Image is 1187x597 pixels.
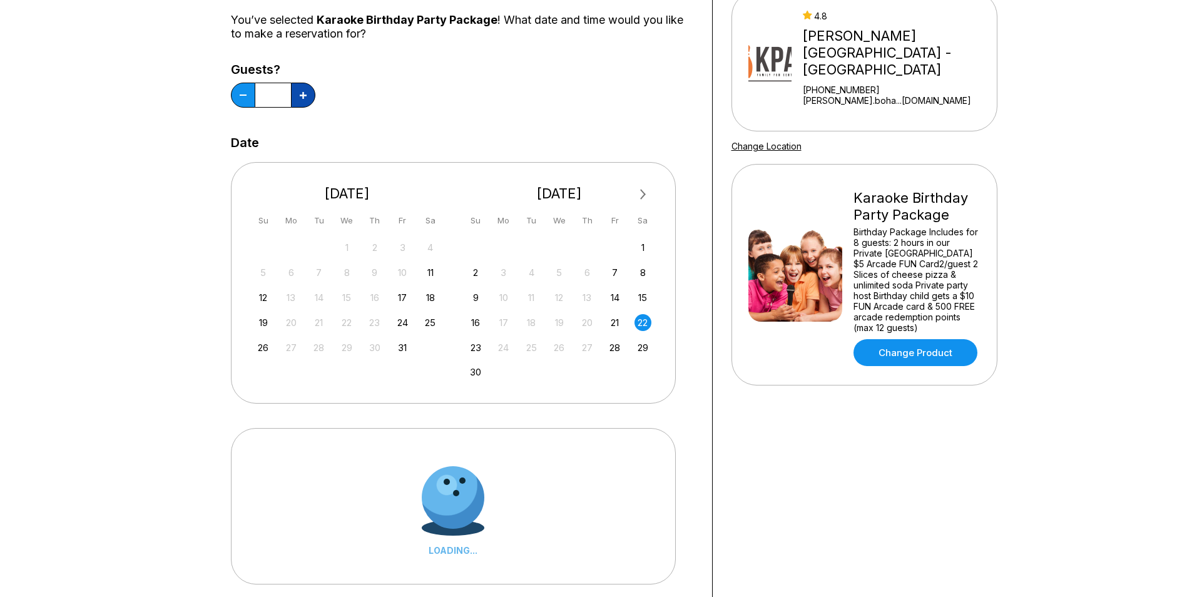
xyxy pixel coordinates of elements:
[579,289,596,306] div: Not available Thursday, November 13th, 2025
[422,264,439,281] div: Choose Saturday, October 11th, 2025
[606,314,623,331] div: Choose Friday, November 21st, 2025
[495,289,512,306] div: Not available Monday, November 10th, 2025
[523,314,540,331] div: Not available Tuesday, November 18th, 2025
[339,239,355,256] div: Not available Wednesday, October 1st, 2025
[339,212,355,229] div: We
[366,339,383,356] div: Not available Thursday, October 30th, 2025
[853,227,981,333] div: Birthday Package Includes for 8 guests: 2 hours in our Private [GEOGRAPHIC_DATA] $5 Arcade FUN Ca...
[394,239,411,256] div: Not available Friday, October 3rd, 2025
[467,314,484,331] div: Choose Sunday, November 16th, 2025
[803,95,991,106] a: [PERSON_NAME].boha...[DOMAIN_NAME]
[579,339,596,356] div: Not available Thursday, November 27th, 2025
[231,13,693,41] div: You’ve selected ! What date and time would you like to make a reservation for?
[551,264,568,281] div: Not available Wednesday, November 5th, 2025
[803,11,991,21] div: 4.8
[283,289,300,306] div: Not available Monday, October 13th, 2025
[551,314,568,331] div: Not available Wednesday, November 19th, 2025
[255,289,272,306] div: Choose Sunday, October 12th, 2025
[366,239,383,256] div: Not available Thursday, October 2nd, 2025
[310,314,327,331] div: Not available Tuesday, October 21st, 2025
[255,339,272,356] div: Choose Sunday, October 26th, 2025
[606,212,623,229] div: Fr
[523,339,540,356] div: Not available Tuesday, November 25th, 2025
[283,339,300,356] div: Not available Monday, October 27th, 2025
[283,264,300,281] div: Not available Monday, October 6th, 2025
[310,212,327,229] div: Tu
[394,314,411,331] div: Choose Friday, October 24th, 2025
[255,212,272,229] div: Su
[339,339,355,356] div: Not available Wednesday, October 29th, 2025
[853,339,977,366] a: Change Product
[255,314,272,331] div: Choose Sunday, October 19th, 2025
[495,339,512,356] div: Not available Monday, November 24th, 2025
[731,141,802,151] a: Change Location
[394,289,411,306] div: Choose Friday, October 17th, 2025
[467,212,484,229] div: Su
[466,238,653,381] div: month 2025-11
[634,264,651,281] div: Choose Saturday, November 8th, 2025
[339,314,355,331] div: Not available Wednesday, October 22nd, 2025
[523,212,540,229] div: Tu
[422,545,484,556] div: LOADING...
[339,264,355,281] div: Not available Wednesday, October 8th, 2025
[231,136,259,150] label: Date
[551,339,568,356] div: Not available Wednesday, November 26th, 2025
[495,314,512,331] div: Not available Monday, November 17th, 2025
[634,289,651,306] div: Choose Saturday, November 15th, 2025
[462,185,656,202] div: [DATE]
[579,264,596,281] div: Not available Thursday, November 6th, 2025
[803,84,991,95] div: [PHONE_NUMBER]
[422,314,439,331] div: Choose Saturday, October 25th, 2025
[467,289,484,306] div: Choose Sunday, November 9th, 2025
[283,212,300,229] div: Mo
[495,212,512,229] div: Mo
[310,289,327,306] div: Not available Tuesday, October 14th, 2025
[394,264,411,281] div: Not available Friday, October 10th, 2025
[366,289,383,306] div: Not available Thursday, October 16th, 2025
[310,264,327,281] div: Not available Tuesday, October 7th, 2025
[633,185,653,205] button: Next Month
[803,28,991,78] div: [PERSON_NAME][GEOGRAPHIC_DATA] - [GEOGRAPHIC_DATA]
[283,314,300,331] div: Not available Monday, October 20th, 2025
[253,238,441,356] div: month 2025-10
[250,185,444,202] div: [DATE]
[366,264,383,281] div: Not available Thursday, October 9th, 2025
[606,339,623,356] div: Choose Friday, November 28th, 2025
[255,264,272,281] div: Not available Sunday, October 5th, 2025
[634,239,651,256] div: Choose Saturday, November 1st, 2025
[317,13,497,26] span: Karaoke Birthday Party Package
[467,364,484,380] div: Choose Sunday, November 30th, 2025
[748,228,842,322] img: Karaoke Birthday Party Package
[394,212,411,229] div: Fr
[634,212,651,229] div: Sa
[422,239,439,256] div: Not available Saturday, October 4th, 2025
[853,190,981,223] div: Karaoke Birthday Party Package
[366,314,383,331] div: Not available Thursday, October 23rd, 2025
[606,289,623,306] div: Choose Friday, November 14th, 2025
[634,314,651,331] div: Choose Saturday, November 22nd, 2025
[366,212,383,229] div: Th
[310,339,327,356] div: Not available Tuesday, October 28th, 2025
[579,212,596,229] div: Th
[551,289,568,306] div: Not available Wednesday, November 12th, 2025
[748,14,792,108] img: Kingpin's Alley - South Glens Falls
[579,314,596,331] div: Not available Thursday, November 20th, 2025
[231,63,315,76] label: Guests?
[634,339,651,356] div: Choose Saturday, November 29th, 2025
[422,289,439,306] div: Choose Saturday, October 18th, 2025
[606,264,623,281] div: Choose Friday, November 7th, 2025
[523,264,540,281] div: Not available Tuesday, November 4th, 2025
[467,264,484,281] div: Choose Sunday, November 2nd, 2025
[523,289,540,306] div: Not available Tuesday, November 11th, 2025
[495,264,512,281] div: Not available Monday, November 3rd, 2025
[394,339,411,356] div: Choose Friday, October 31st, 2025
[422,212,439,229] div: Sa
[467,339,484,356] div: Choose Sunday, November 23rd, 2025
[339,289,355,306] div: Not available Wednesday, October 15th, 2025
[551,212,568,229] div: We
